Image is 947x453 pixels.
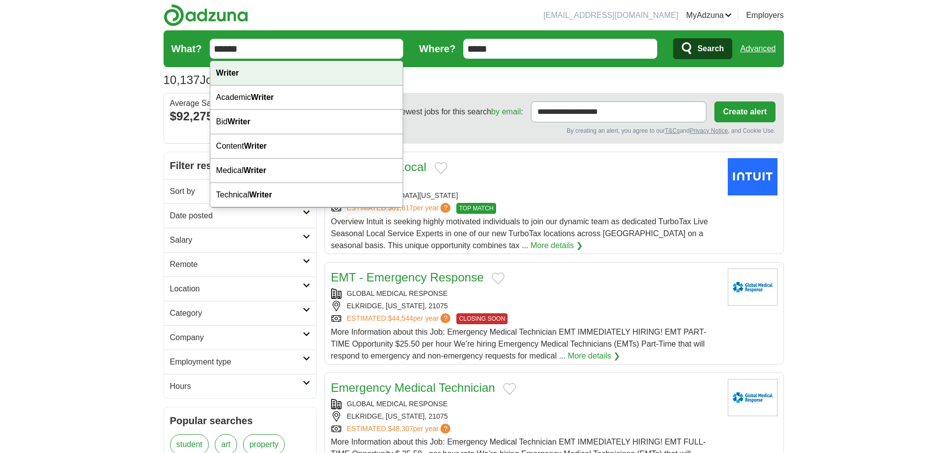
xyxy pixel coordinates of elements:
a: GLOBAL MEDICAL RESPONSE [347,289,448,297]
a: ESTIMATED:$44,544per year? [347,313,453,324]
h2: Sort by [170,185,303,197]
div: Average Salary [170,99,310,107]
div: Bid [210,110,403,134]
h2: Salary [170,234,303,246]
a: by email [491,107,521,116]
h2: Category [170,307,303,319]
a: Salary [164,228,316,252]
li: [EMAIL_ADDRESS][DOMAIN_NAME] [543,9,678,21]
h2: Filter results [164,152,316,179]
label: What? [172,41,202,56]
h2: Date posted [170,210,303,222]
label: Where? [419,41,455,56]
a: Remote [164,252,316,276]
div: ELKRIDGE, [US_STATE], 21075 [331,301,720,311]
span: 10,137 [164,71,200,89]
strong: Writer [228,117,251,126]
a: Employers [746,9,784,21]
a: Category [164,301,316,325]
img: Intuit logo [728,158,777,195]
span: Receive the newest jobs for this search : [353,106,523,118]
span: Search [697,39,724,59]
a: EMT - Emergency Response [331,271,484,284]
span: $81,617 [388,204,413,212]
span: Overview Intuit is seeking highly motivated individuals to join our dynamic team as dedicated Tur... [331,217,708,250]
h2: Location [170,283,303,295]
span: ? [440,313,450,323]
h2: Popular searches [170,413,310,428]
strong: Writer [249,190,272,199]
img: Global Medical Response logo [728,269,777,306]
h1: Jobs in 20707 [164,73,274,87]
div: Content [210,134,403,159]
a: ESTIMATED:$48,307per year? [347,424,453,434]
div: $92,275 [170,107,310,125]
span: $44,544 [388,314,413,322]
button: Add to favorite jobs [503,383,516,395]
h2: Remote [170,259,303,271]
div: By creating an alert, you agree to our and , and Cookie Use. [333,126,775,135]
span: ? [440,424,450,434]
h2: Employment type [170,356,303,368]
a: More details ❯ [530,240,583,252]
a: Hours [164,374,316,398]
strong: Writer [244,166,266,175]
button: Add to favorite jobs [434,162,447,174]
img: Adzuna logo [164,4,248,26]
a: MyAdzuna [686,9,732,21]
div: Academic [210,86,403,110]
a: Date posted [164,203,316,228]
a: Advanced [740,39,775,59]
a: Emergency Medical Technician [331,381,495,394]
a: More details ❯ [568,350,620,362]
a: Company [164,325,316,350]
a: Privacy Notice [689,127,728,134]
a: T&Cs [665,127,680,134]
div: ELKRIDGE, [US_STATE], 21075 [331,411,720,422]
strong: Writer [251,93,274,101]
div: Technical [210,183,403,207]
img: Global Medical Response logo [728,379,777,416]
span: CLOSING SOON [456,313,508,324]
span: More Information about this Job: Emergency Medical Technician EMT IMMEDIATELY HIRING! EMT PART-TI... [331,328,706,360]
button: Search [673,38,732,59]
a: Sort by [164,179,316,203]
h2: Company [170,332,303,344]
a: Employment type [164,350,316,374]
button: Create alert [714,101,775,122]
span: $48,307 [388,425,413,433]
div: [GEOGRAPHIC_DATA][US_STATE] [331,190,720,201]
strong: Writer [244,142,267,150]
button: Add to favorite jobs [492,272,505,284]
h2: Hours [170,380,303,392]
a: GLOBAL MEDICAL RESPONSE [347,400,448,408]
a: Location [164,276,316,301]
a: ESTIMATED:$81,617per year? [347,203,453,214]
div: Medical [210,159,403,183]
strong: Writer [216,69,239,77]
span: TOP MATCH [456,203,496,214]
span: ? [440,203,450,213]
